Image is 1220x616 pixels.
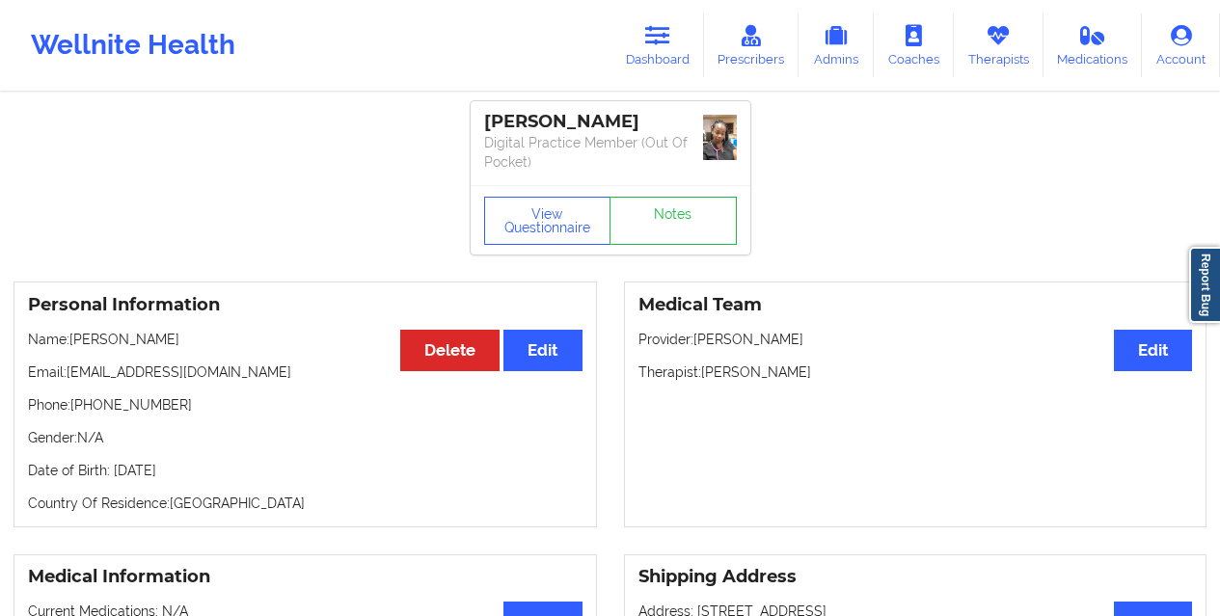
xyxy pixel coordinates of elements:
[1142,13,1220,77] a: Account
[28,566,583,588] h3: Medical Information
[484,111,737,133] div: [PERSON_NAME]
[1044,13,1143,77] a: Medications
[638,330,1193,349] p: Provider: [PERSON_NAME]
[1114,330,1192,371] button: Edit
[954,13,1044,77] a: Therapists
[503,330,582,371] button: Edit
[28,494,583,513] p: Country Of Residence: [GEOGRAPHIC_DATA]
[703,115,737,160] img: aa8b1968-6791-43cb-a894-7d21b33aad6a_23f6c294-5c86-40e1-a3be-92203940fbcd1000003390.jpg
[484,197,611,245] button: View Questionnaire
[638,294,1193,316] h3: Medical Team
[400,330,500,371] button: Delete
[1189,247,1220,323] a: Report Bug
[610,197,737,245] a: Notes
[611,13,704,77] a: Dashboard
[874,13,954,77] a: Coaches
[484,133,737,172] p: Digital Practice Member (Out Of Pocket)
[28,428,583,447] p: Gender: N/A
[638,566,1193,588] h3: Shipping Address
[704,13,800,77] a: Prescribers
[28,461,583,480] p: Date of Birth: [DATE]
[638,362,1193,382] p: Therapist: [PERSON_NAME]
[799,13,874,77] a: Admins
[28,330,583,349] p: Name: [PERSON_NAME]
[28,362,583,382] p: Email: [EMAIL_ADDRESS][DOMAIN_NAME]
[28,395,583,415] p: Phone: [PHONE_NUMBER]
[28,294,583,316] h3: Personal Information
